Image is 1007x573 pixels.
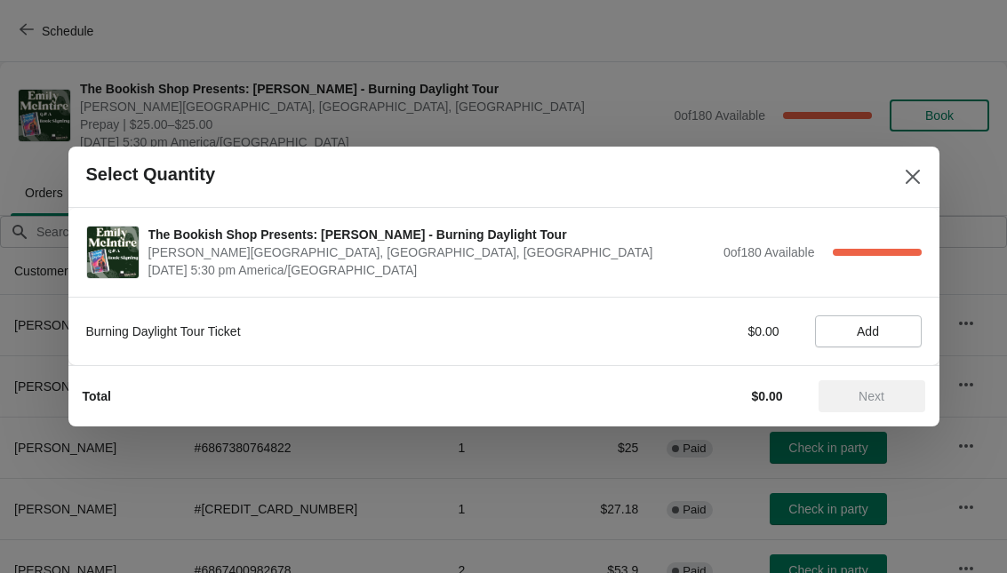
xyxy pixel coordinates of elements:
h2: Select Quantity [86,164,216,185]
span: [PERSON_NAME][GEOGRAPHIC_DATA], [GEOGRAPHIC_DATA], [GEOGRAPHIC_DATA] [148,243,715,261]
span: The Bookish Shop Presents: [PERSON_NAME] - Burning Daylight Tour [148,226,715,243]
button: Add [815,315,922,347]
div: $0.00 [615,322,779,340]
button: Close [897,161,929,193]
strong: $0.00 [751,389,782,403]
strong: Total [83,389,111,403]
img: The Bookish Shop Presents: Emily McIntire - Burning Daylight Tour | Higley Center for the Perform... [87,227,139,278]
span: Add [857,324,879,338]
span: 0 of 180 Available [723,245,815,259]
span: [DATE] 5:30 pm America/[GEOGRAPHIC_DATA] [148,261,715,279]
div: Burning Daylight Tour Ticket [86,322,579,340]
